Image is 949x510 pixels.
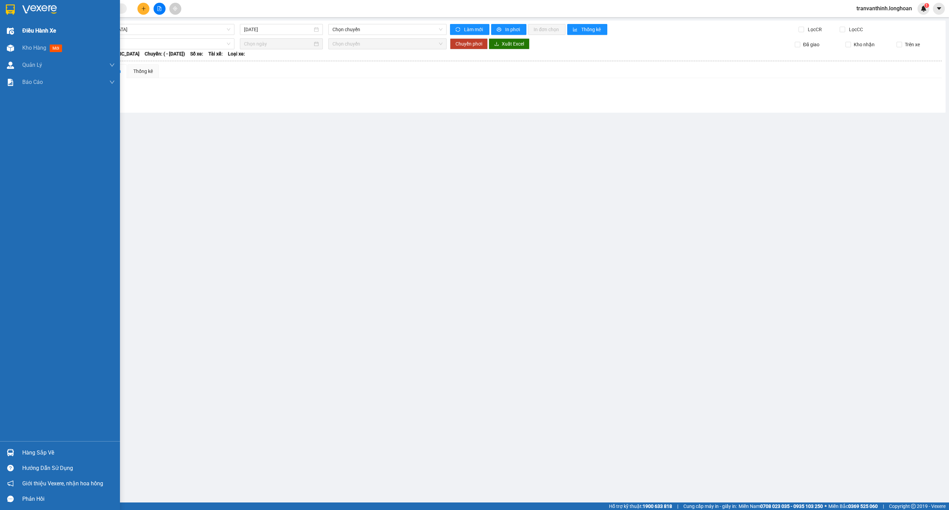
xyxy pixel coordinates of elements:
[491,24,526,35] button: printerIn phơi
[109,79,115,85] span: down
[32,24,230,35] span: Hải Phòng - Hà Nội
[133,67,153,75] div: Thống kê
[497,27,502,33] span: printer
[505,26,521,33] span: In phơi
[450,38,488,49] button: Chuyển phơi
[6,4,15,15] img: logo-vxr
[7,62,14,69] img: warehouse-icon
[643,503,672,509] strong: 1900 633 818
[157,6,162,11] span: file-add
[581,26,602,33] span: Thống kê
[141,6,146,11] span: plus
[137,3,149,15] button: plus
[22,45,46,51] span: Kho hàng
[244,26,313,33] input: 12/10/2025
[933,3,945,15] button: caret-down
[883,502,884,510] span: |
[22,78,43,86] span: Báo cáo
[145,50,185,58] span: Chuyến: ( - [DATE])
[154,3,166,15] button: file-add
[851,41,877,48] span: Kho nhận
[50,45,62,52] span: mới
[7,449,14,456] img: warehouse-icon
[109,62,115,68] span: down
[921,5,927,12] img: icon-new-feature
[173,6,178,11] span: aim
[208,50,223,58] span: Tài xế:
[851,4,917,13] span: tranvanthinh.longhoan
[450,24,489,35] button: syncLàm mới
[190,50,203,58] span: Số xe:
[169,3,181,15] button: aim
[911,504,916,509] span: copyright
[683,502,737,510] span: Cung cấp máy in - giấy in:
[739,502,823,510] span: Miền Nam
[22,448,115,458] div: Hàng sắp về
[567,24,607,35] button: bar-chartThống kê
[7,79,14,86] img: solution-icon
[846,26,864,33] span: Lọc CC
[925,3,928,8] span: 1
[22,494,115,504] div: Phản hồi
[7,496,14,502] span: message
[677,502,678,510] span: |
[609,502,672,510] span: Hỗ trợ kỹ thuật:
[22,61,42,69] span: Quản Lý
[7,27,14,35] img: warehouse-icon
[825,505,827,508] span: ⚪️
[7,465,14,471] span: question-circle
[22,479,103,488] span: Giới thiệu Vexere, nhận hoa hồng
[489,38,530,49] button: downloadXuất Excel
[528,24,565,35] button: In đơn chọn
[32,39,230,49] span: Chọn tuyến
[332,39,442,49] span: Chọn chuyến
[828,502,878,510] span: Miền Bắc
[228,50,245,58] span: Loại xe:
[7,45,14,52] img: warehouse-icon
[924,3,929,8] sup: 1
[760,503,823,509] strong: 0708 023 035 - 0935 103 250
[573,27,579,33] span: bar-chart
[800,41,822,48] span: Đã giao
[22,26,56,35] span: Điều hành xe
[244,40,313,48] input: Chọn ngày
[455,27,461,33] span: sync
[7,480,14,487] span: notification
[805,26,823,33] span: Lọc CR
[936,5,942,12] span: caret-down
[464,26,484,33] span: Làm mới
[902,41,923,48] span: Trên xe
[22,463,115,473] div: Hướng dẫn sử dụng
[848,503,878,509] strong: 0369 525 060
[332,24,442,35] span: Chọn chuyến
